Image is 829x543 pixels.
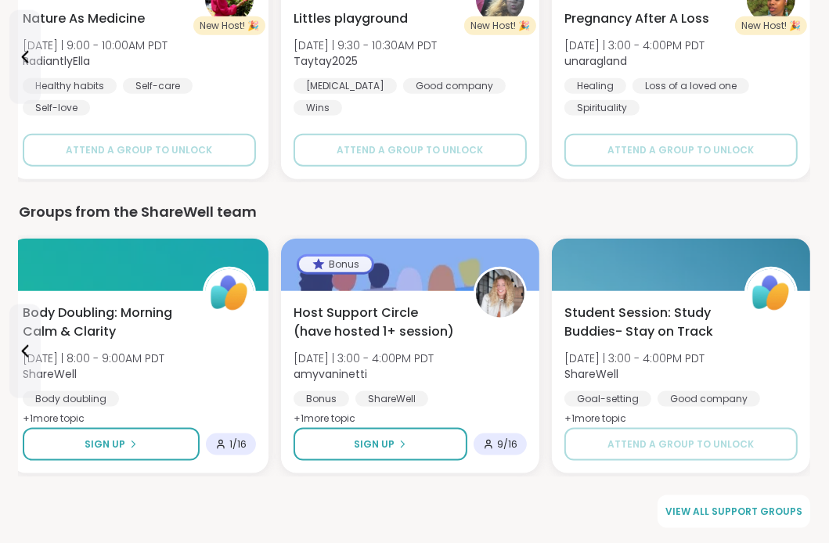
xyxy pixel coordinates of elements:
[294,78,397,94] div: [MEDICAL_DATA]
[294,304,456,341] span: Host Support Circle (have hosted 1+ session)
[294,391,349,407] div: Bonus
[464,16,536,35] div: New Host! 🎉
[337,143,484,157] span: Attend a group to unlock
[294,351,434,366] span: [DATE] | 3:00 - 4:00PM PDT
[658,495,810,528] a: View all support groups
[23,304,186,341] span: Body Doubling: Morning Calm & Clarity
[229,438,247,451] span: 1 / 16
[23,134,256,167] button: Attend a group to unlock
[23,428,200,461] button: Sign Up
[294,38,437,53] span: [DATE] | 9:30 - 10:30AM PDT
[658,391,760,407] div: Good company
[299,257,372,272] div: Bonus
[23,100,90,116] div: Self-love
[23,366,77,382] b: ShareWell
[564,9,709,28] span: Pregnancy After A Loss
[633,78,749,94] div: Loss of a loved one
[23,351,164,366] span: [DATE] | 8:00 - 9:00AM PDT
[564,38,705,53] span: [DATE] | 3:00 - 4:00PM PDT
[354,437,395,451] span: Sign Up
[564,351,705,366] span: [DATE] | 3:00 - 4:00PM PDT
[403,78,506,94] div: Good company
[735,16,807,35] div: New Host! 🎉
[564,304,727,341] span: Student Session: Study Buddies- Stay on Track
[564,134,798,167] button: Attend a group to unlock
[665,505,802,519] span: View all support groups
[205,269,254,318] img: ShareWell
[23,53,90,69] b: RadiantlyElla
[23,391,119,407] div: Body doubling
[294,53,358,69] b: Taytay2025
[564,53,627,69] b: unaragland
[294,134,527,167] button: Attend a group to unlock
[608,143,755,157] span: Attend a group to unlock
[294,100,342,116] div: Wins
[497,438,517,451] span: 9 / 16
[564,391,651,407] div: Goal-setting
[193,16,265,35] div: New Host! 🎉
[564,100,640,116] div: Spirituality
[294,428,467,461] button: Sign Up
[564,366,618,382] b: ShareWell
[294,366,367,382] b: amyvaninetti
[23,9,145,28] span: Nature As Medicine
[564,428,798,461] button: Attend a group to unlock
[355,391,428,407] div: ShareWell
[608,437,755,451] span: Attend a group to unlock
[564,78,626,94] div: Healing
[23,38,168,53] span: [DATE] | 9:00 - 10:00AM PDT
[476,269,524,318] img: amyvaninetti
[123,78,193,94] div: Self-care
[294,9,408,28] span: Littles playground
[23,78,117,94] div: Healthy habits
[85,437,125,451] span: Sign Up
[747,269,795,318] img: ShareWell
[19,201,810,223] div: Groups from the ShareWell team
[67,143,213,157] span: Attend a group to unlock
